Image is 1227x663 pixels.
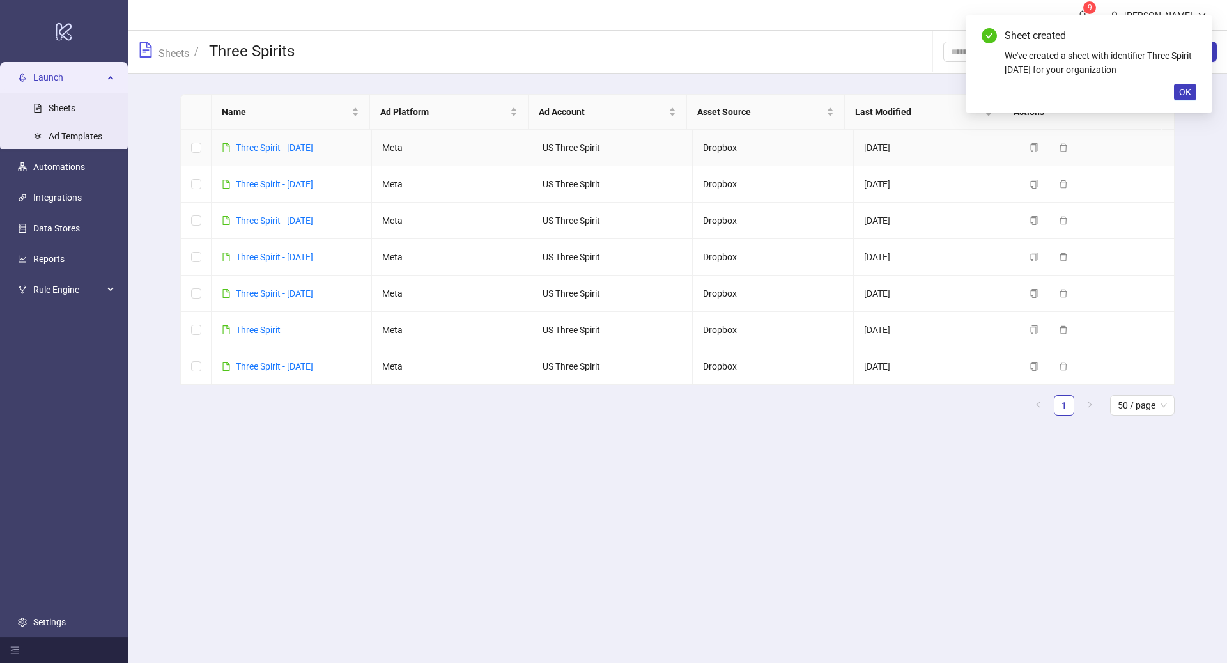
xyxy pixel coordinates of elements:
div: Sheet created [1005,28,1196,43]
div: We've created a sheet with identifier Three Spirit - [DATE] for your organization [1005,49,1196,77]
a: Close [1182,28,1196,42]
button: OK [1174,84,1196,100]
span: check-circle [982,28,997,43]
span: OK [1179,87,1191,97]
